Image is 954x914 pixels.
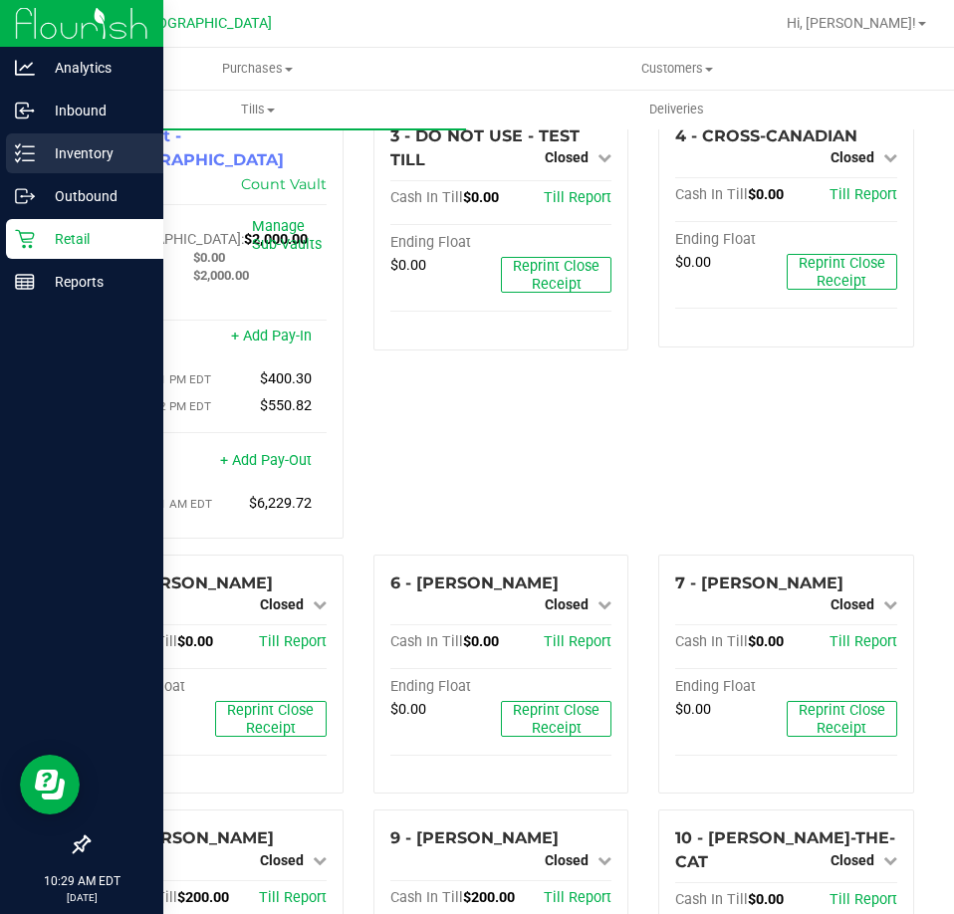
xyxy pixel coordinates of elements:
span: 10 - [PERSON_NAME]-THE-CAT [675,828,895,871]
span: Reprint Close Receipt [227,702,314,737]
button: Reprint Close Receipt [787,254,897,290]
span: Cash In Till [390,189,463,206]
span: Closed [545,596,589,612]
span: Closed [831,852,874,868]
a: + Add Pay-In [231,328,312,344]
inline-svg: Retail [15,229,35,249]
div: Ending Float [675,231,786,249]
span: 9 - [PERSON_NAME] [390,828,559,847]
span: Cash In Till [675,633,748,650]
span: [GEOGRAPHIC_DATA] [135,15,272,32]
p: Inbound [35,99,154,122]
span: $0.00 [748,891,784,908]
span: Cash In Till [675,186,748,203]
span: $550.82 [260,397,312,414]
button: Reprint Close Receipt [501,257,611,293]
a: Purchases [48,48,467,90]
p: Retail [35,227,154,251]
a: Till Report [544,633,611,650]
a: Till Report [830,186,897,203]
a: Till Report [830,891,897,908]
span: Closed [545,149,589,165]
span: Reprint Close Receipt [513,258,599,293]
span: Cash In Till [390,889,463,906]
span: Tills [49,101,466,118]
button: Reprint Close Receipt [501,701,611,737]
span: 4 - CROSS-CANADIAN [675,126,857,145]
p: Analytics [35,56,154,80]
span: 5 - [PERSON_NAME] [105,573,273,592]
span: Reprint Close Receipt [513,702,599,737]
p: 10:29 AM EDT [9,872,154,890]
inline-svg: Reports [15,272,35,292]
span: 7 - [PERSON_NAME] [675,573,843,592]
a: Till Report [259,633,327,650]
span: $0.00 [675,254,711,271]
a: + Add Pay-Out [220,452,312,469]
inline-svg: Outbound [15,186,35,206]
span: $200.00 [463,889,515,906]
span: Customers [468,60,885,78]
button: Reprint Close Receipt [787,701,897,737]
div: Ending Float [390,678,501,696]
a: Till Report [544,189,611,206]
span: $400.30 [260,370,312,387]
iframe: Resource center [20,755,80,814]
span: Cash In Till [675,891,748,908]
a: Till Report [259,889,327,906]
div: Ending Float [675,678,786,696]
div: Ending Float [390,234,501,252]
span: $2,000.00 [244,231,308,248]
inline-svg: Inventory [15,143,35,163]
button: Reprint Close Receipt [215,701,326,737]
span: $6,229.72 [249,495,312,512]
span: Purchases [48,60,467,78]
span: Reprint Close Receipt [799,255,885,290]
a: Count Vault [241,175,327,193]
a: Till Report [830,633,897,650]
span: Deliveries [622,101,731,118]
inline-svg: Analytics [15,58,35,78]
span: $0.00 [463,189,499,206]
span: Closed [545,852,589,868]
p: Inventory [35,141,154,165]
span: $200.00 [177,889,229,906]
span: 6 - [PERSON_NAME] [390,573,559,592]
span: Closed [260,596,304,612]
a: Deliveries [467,89,886,130]
span: Closed [831,596,874,612]
a: Customers [467,48,886,90]
p: Outbound [35,184,154,208]
span: Cash In [GEOGRAPHIC_DATA]: [105,213,244,248]
span: Cash In Till [390,633,463,650]
span: $0.00 [675,701,711,718]
p: [DATE] [9,890,154,905]
span: $0.00 [177,633,213,650]
p: Reports [35,270,154,294]
span: $0.00 [748,186,784,203]
span: Hi, [PERSON_NAME]! [787,15,916,31]
span: $0.00 [748,633,784,650]
span: Closed [260,852,304,868]
span: $2,000.00 [193,268,249,283]
a: Manage Sub-Vaults [252,218,322,253]
inline-svg: Inbound [15,101,35,120]
a: Till Report [544,889,611,906]
span: $0.00 [390,701,426,718]
span: $0.00 [463,633,499,650]
span: $0.00 [193,250,225,265]
a: Tills [48,89,467,130]
span: $0.00 [390,257,426,274]
span: Closed [831,149,874,165]
span: 8 - [PERSON_NAME] [105,828,274,847]
span: Reprint Close Receipt [799,702,885,737]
